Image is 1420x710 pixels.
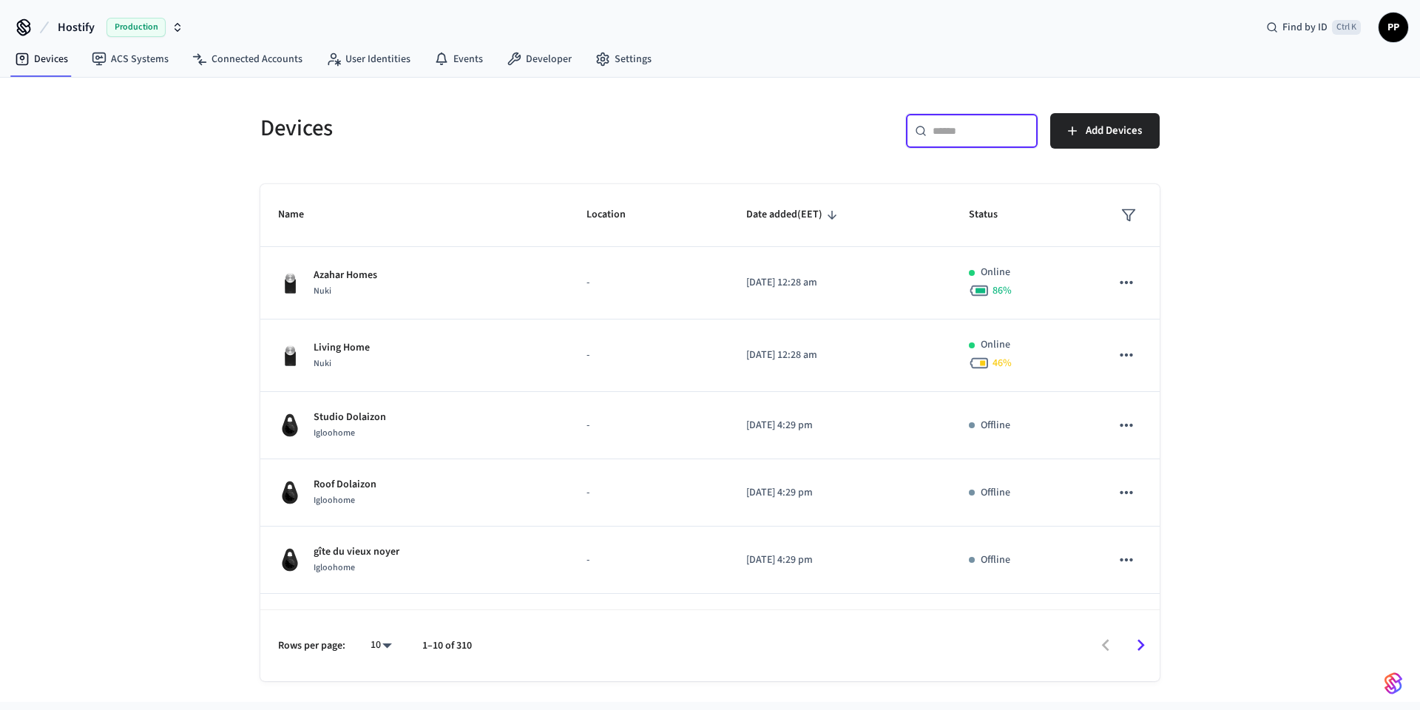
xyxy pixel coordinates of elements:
span: Date added(EET) [746,203,842,226]
p: 1–10 of 310 [422,638,472,654]
a: Settings [584,46,663,72]
p: [DATE] 4:29 pm [746,485,933,501]
span: Ctrl K [1332,20,1361,35]
span: Status [969,203,1017,226]
span: Igloohome [314,494,355,507]
span: Igloohome [314,427,355,439]
p: Living Home [314,340,370,356]
img: Nuki Smart Lock 3.0 Pro Black, Front [278,271,302,295]
p: Azahar Homes [314,268,377,283]
img: igloohome_igke [278,413,302,437]
span: Igloohome [314,561,355,574]
img: Nuki Smart Lock 3.0 Pro Black, Front [278,344,302,368]
span: PP [1380,14,1407,41]
p: [DATE] 12:28 am [746,348,933,363]
p: Offline [981,552,1010,568]
a: Connected Accounts [180,46,314,72]
p: Offline [981,418,1010,433]
img: SeamLogoGradient.69752ec5.svg [1384,672,1402,695]
span: Production [106,18,166,37]
span: Name [278,203,323,226]
p: [DATE] 4:29 pm [746,552,933,568]
p: gîte du vieux noyer [314,544,399,560]
p: - [586,348,711,363]
a: User Identities [314,46,422,72]
p: Offline [981,485,1010,501]
span: Add Devices [1086,121,1142,141]
p: [DATE] 12:28 am [746,275,933,291]
img: igloohome_igke [278,548,302,572]
span: Find by ID [1282,20,1328,35]
p: Studio Dolaizon [314,410,386,425]
button: Go to next page [1123,628,1158,663]
p: - [586,485,711,501]
img: igloohome_igke [278,481,302,504]
a: Events [422,46,495,72]
h5: Devices [260,113,701,143]
button: Add Devices [1050,113,1160,149]
a: Developer [495,46,584,72]
div: Find by IDCtrl K [1254,14,1373,41]
p: - [586,552,711,568]
span: Location [586,203,645,226]
p: Online [981,337,1010,353]
span: Hostify [58,18,95,36]
p: Roof Dolaizon [314,477,376,493]
a: ACS Systems [80,46,180,72]
p: [DATE] 4:29 pm [746,418,933,433]
p: - [586,275,711,291]
a: Devices [3,46,80,72]
span: 86 % [993,283,1012,298]
div: 10 [363,635,399,656]
span: Nuki [314,285,331,297]
span: Nuki [314,357,331,370]
p: - [586,418,711,433]
p: Online [981,265,1010,280]
button: PP [1379,13,1408,42]
p: Rows per page: [278,638,345,654]
span: 46 % [993,356,1012,371]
